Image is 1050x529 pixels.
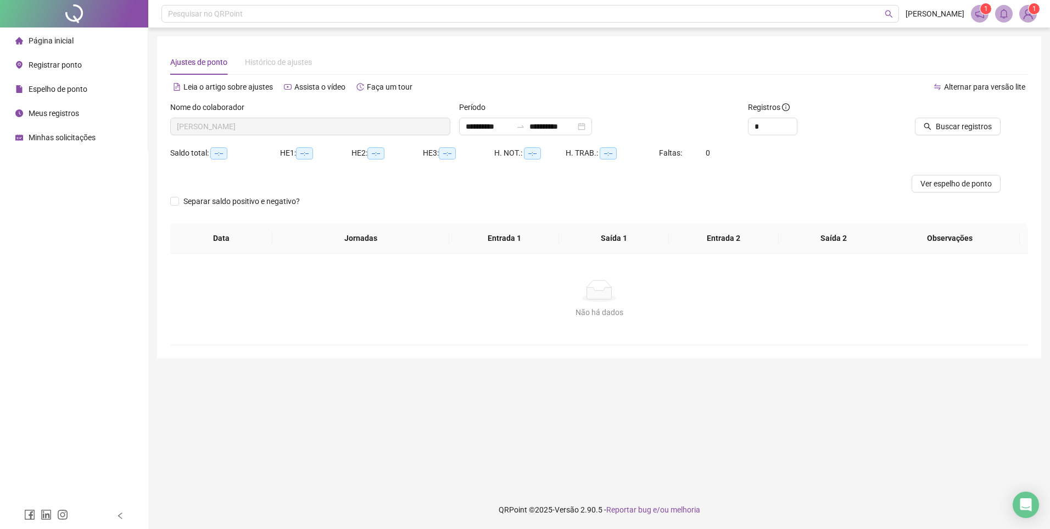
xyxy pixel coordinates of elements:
div: HE 2: [351,147,423,159]
span: clock-circle [15,109,23,117]
div: HE 3: [423,147,494,159]
th: Entrada 2 [669,223,779,254]
span: 1 [984,5,988,13]
div: H. NOT.: [494,147,566,159]
span: history [356,83,364,91]
span: home [15,37,23,45]
button: Ver espelho de ponto [912,175,1001,192]
span: --:-- [210,147,227,159]
span: --:-- [524,147,541,159]
span: Ajustes de ponto [170,58,227,67]
span: environment [15,61,23,69]
div: H. TRAB.: [566,147,659,159]
th: Observações [880,223,1020,254]
span: left [116,512,124,520]
span: search [885,10,893,18]
span: swap [934,83,941,91]
div: Open Intercom Messenger [1013,492,1039,518]
span: 1 [1032,5,1036,13]
span: info-circle [782,103,790,111]
sup: 1 [980,3,991,14]
label: Período [459,101,493,113]
span: [PERSON_NAME] [906,8,964,20]
span: --:-- [600,147,617,159]
span: file [15,85,23,93]
span: linkedin [41,509,52,520]
span: swap-right [516,122,525,131]
th: Data [170,223,272,254]
div: Saldo total: [170,147,280,159]
button: Buscar registros [915,118,1001,135]
span: file-text [173,83,181,91]
span: Espelho de ponto [29,85,87,93]
span: Página inicial [29,36,74,45]
label: Nome do colaborador [170,101,252,113]
span: Separar saldo positivo e negativo? [179,195,304,207]
span: Reportar bug e/ou melhoria [606,505,700,514]
span: --:-- [439,147,456,159]
span: Faça um tour [367,82,412,91]
span: Histórico de ajustes [245,58,312,67]
span: MILENA MOREIRA DA SILVA [177,118,444,135]
span: instagram [57,509,68,520]
span: Minhas solicitações [29,133,96,142]
img: 70699 [1020,5,1036,22]
span: Assista o vídeo [294,82,345,91]
span: search [924,123,931,130]
span: 0 [706,148,710,157]
span: Ver espelho de ponto [920,178,992,190]
span: Leia o artigo sobre ajustes [183,82,273,91]
footer: QRPoint © 2025 - 2.90.5 - [148,491,1050,529]
span: Buscar registros [936,120,992,133]
span: youtube [284,83,292,91]
th: Saída 2 [779,223,889,254]
span: --:-- [367,147,384,159]
span: to [516,122,525,131]
span: bell [999,9,1009,19]
sup: Atualize o seu contato no menu Meus Dados [1029,3,1040,14]
span: --:-- [296,147,313,159]
span: facebook [24,509,35,520]
th: Entrada 1 [449,223,559,254]
div: Não há dados [183,306,1015,318]
th: Jornadas [272,223,449,254]
span: Alternar para versão lite [944,82,1025,91]
span: Versão [555,505,579,514]
span: Registros [748,101,790,113]
th: Saída 1 [559,223,669,254]
span: Faltas: [659,148,684,157]
span: notification [975,9,985,19]
span: Registrar ponto [29,60,82,69]
span: Meus registros [29,109,79,118]
span: schedule [15,134,23,141]
div: HE 1: [280,147,351,159]
span: Observações [889,232,1011,244]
